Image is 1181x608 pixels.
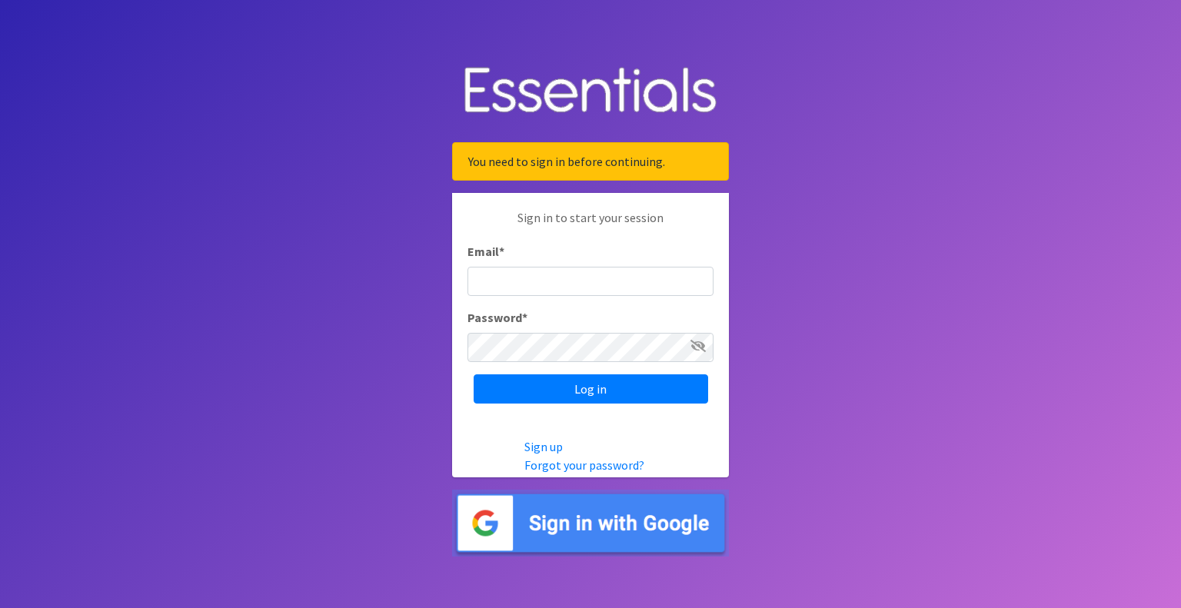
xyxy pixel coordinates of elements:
abbr: required [499,244,504,259]
p: Sign in to start your session [467,208,714,242]
input: Log in [474,374,708,404]
img: Human Essentials [452,51,729,131]
div: You need to sign in before continuing. [452,142,729,181]
a: Forgot your password? [524,457,644,473]
a: Sign up [524,439,563,454]
abbr: required [522,310,527,325]
img: Sign in with Google [452,490,729,557]
label: Password [467,308,527,327]
label: Email [467,242,504,261]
